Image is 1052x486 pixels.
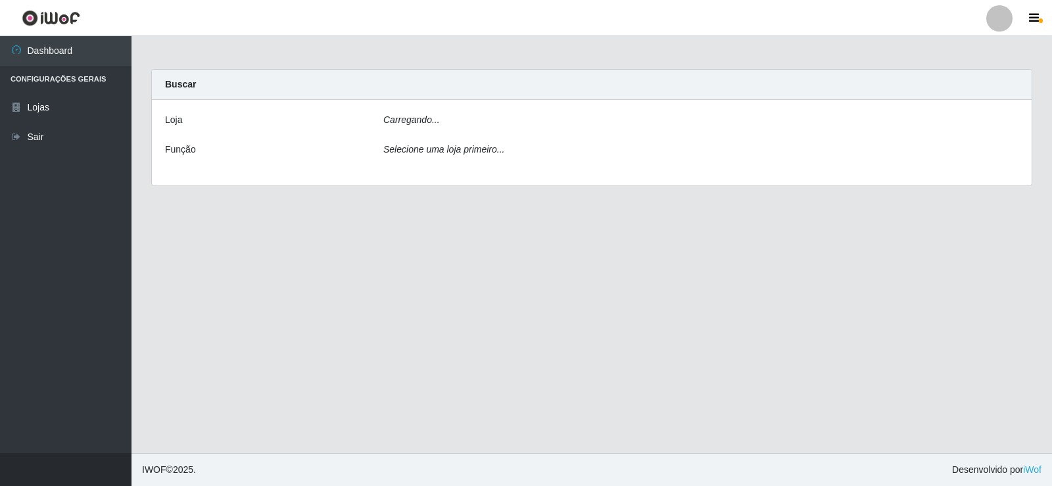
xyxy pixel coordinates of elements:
[22,10,80,26] img: CoreUI Logo
[142,464,166,475] span: IWOF
[1023,464,1041,475] a: iWof
[165,143,196,157] label: Função
[383,114,440,125] i: Carregando...
[383,144,504,155] i: Selecione uma loja primeiro...
[165,113,182,127] label: Loja
[952,463,1041,477] span: Desenvolvido por
[142,463,196,477] span: © 2025 .
[165,79,196,89] strong: Buscar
